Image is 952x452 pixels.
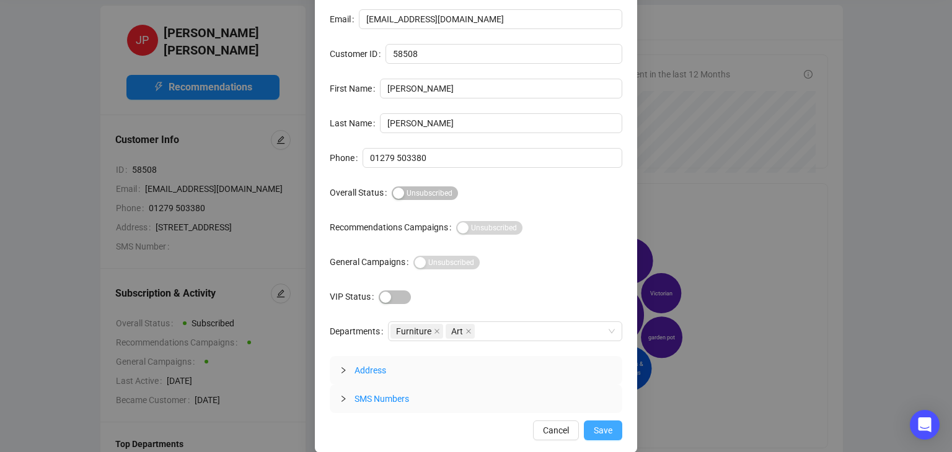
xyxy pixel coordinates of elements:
[465,328,472,334] span: close
[396,324,431,338] span: Furniture
[330,79,380,98] label: First Name
[584,420,622,440] button: Save
[434,328,440,334] span: close
[340,367,347,374] span: collapsed
[533,420,579,440] button: Cancel
[380,113,622,133] input: Last Name
[386,44,622,64] input: Customer ID
[379,290,411,304] button: VIP Status
[330,113,380,133] label: Last Name
[446,324,475,339] span: Art
[594,424,612,437] span: Save
[392,186,458,200] button: Overall Status
[390,324,443,339] span: Furniture
[355,365,386,375] span: Address
[413,256,480,269] button: General Campaigns
[451,324,463,338] span: Art
[910,410,940,440] div: Open Intercom Messenger
[330,385,622,413] div: SMS Numbers
[330,217,456,237] label: Recommendations Campaigns
[330,287,379,306] label: VIP Status
[359,9,622,29] input: Email
[330,252,413,272] label: General Campaigns
[330,321,388,341] label: Departments
[363,148,622,168] input: Phone
[330,183,392,202] label: Overall Status
[330,9,359,29] label: Email
[330,44,386,64] label: Customer ID
[330,148,363,168] label: Phone
[340,395,347,402] span: collapsed
[380,79,622,98] input: First Name
[330,356,622,385] div: Address
[456,221,522,235] button: Recommendations Campaigns
[355,394,409,404] span: SMS Numbers
[543,424,569,437] span: Cancel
